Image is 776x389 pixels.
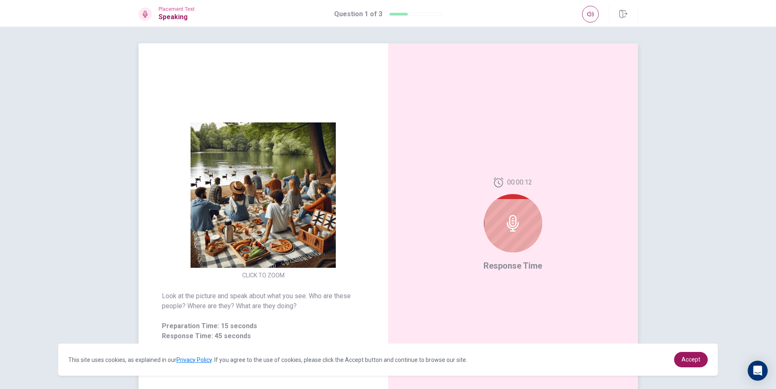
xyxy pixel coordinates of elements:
[674,352,708,367] a: dismiss cookie message
[239,269,288,281] button: CLICK TO ZOOM
[162,331,365,341] span: Response Time: 45 seconds
[159,12,195,22] h1: Speaking
[58,344,718,376] div: cookieconsent
[334,9,382,19] h1: Question 1 of 3
[162,291,365,311] span: Look at the picture and speak about what you see. Who are these people? Where are they? What are ...
[748,361,768,381] div: Open Intercom Messenger
[176,357,212,363] a: Privacy Policy
[68,357,467,363] span: This site uses cookies, as explained in our . If you agree to the use of cookies, please click th...
[183,122,343,268] img: [object Object]
[682,356,700,363] span: Accept
[507,177,532,187] span: 00:00:12
[483,261,542,271] span: Response Time
[159,6,195,12] span: Placement Test
[162,321,365,331] span: Preparation Time: 15 seconds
